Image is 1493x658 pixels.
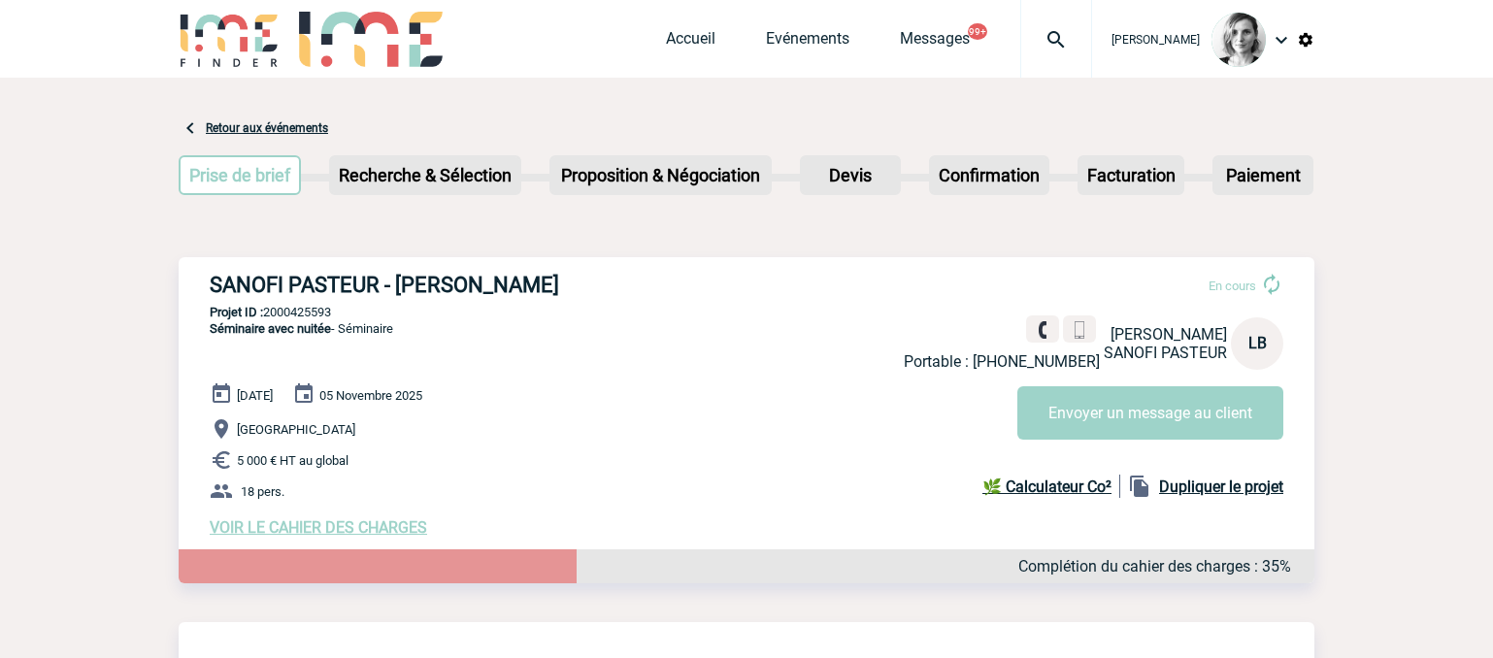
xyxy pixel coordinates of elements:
img: portable.png [1071,321,1088,339]
p: Portable : [PHONE_NUMBER] [904,352,1100,371]
span: 18 pers. [241,484,284,499]
span: 05 Novembre 2025 [319,388,422,403]
p: Devis [802,157,899,193]
b: 🌿 Calculateur Co² [982,477,1111,496]
span: - Séminaire [210,321,393,336]
p: Recherche & Sélection [331,157,519,193]
span: [PERSON_NAME] [1111,33,1200,47]
span: En cours [1209,279,1256,293]
p: 2000425593 [179,305,1314,319]
b: Projet ID : [210,305,263,319]
a: VOIR LE CAHIER DES CHARGES [210,518,427,537]
img: 103019-1.png [1211,13,1266,67]
p: Facturation [1079,157,1183,193]
button: 99+ [968,23,987,40]
span: LB [1248,334,1267,352]
img: file_copy-black-24dp.png [1128,475,1151,498]
span: [PERSON_NAME] [1111,325,1227,344]
h3: SANOFI PASTEUR - [PERSON_NAME] [210,273,792,297]
span: 5 000 € HT au global [237,453,348,468]
p: Prise de brief [181,157,299,193]
button: Envoyer un message au client [1017,386,1283,440]
p: Paiement [1214,157,1311,193]
p: Confirmation [931,157,1047,193]
img: IME-Finder [179,12,280,67]
a: 🌿 Calculateur Co² [982,475,1120,498]
a: Messages [900,29,970,56]
a: Retour aux événements [206,121,328,135]
img: fixe.png [1034,321,1051,339]
span: SANOFI PASTEUR [1104,344,1227,362]
p: Proposition & Négociation [551,157,770,193]
span: [GEOGRAPHIC_DATA] [237,422,355,437]
b: Dupliquer le projet [1159,477,1283,496]
span: [DATE] [237,388,273,403]
a: Evénements [766,29,849,56]
span: Séminaire avec nuitée [210,321,331,336]
a: Accueil [666,29,715,56]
